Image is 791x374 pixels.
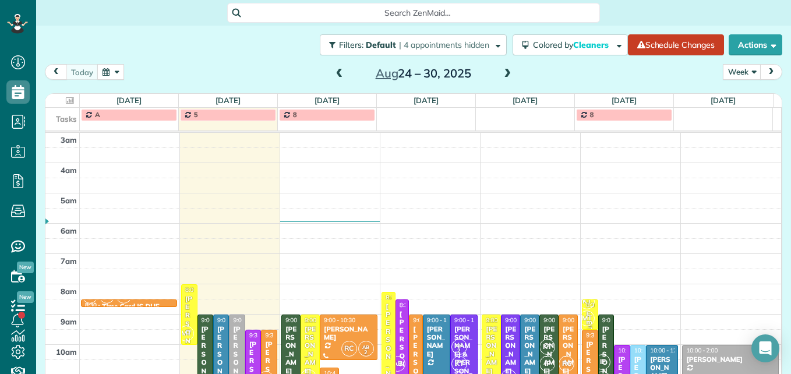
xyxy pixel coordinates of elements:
span: 4am [61,165,77,175]
a: [DATE] [612,96,637,105]
button: today [66,64,98,80]
a: [DATE] [315,96,340,105]
span: KT [579,294,595,309]
span: AB [362,344,369,350]
small: 2 [452,345,467,357]
span: 8am [61,287,77,296]
span: 5am [61,196,77,205]
span: 9:00 - 12:00 [427,316,458,324]
div: Open Intercom Messenger [751,334,779,362]
span: 9:00 - 1:45 [413,316,441,324]
button: Colored byCleaners [513,34,628,55]
span: RC [341,341,357,357]
button: Filters: Default | 4 appointments hidden [320,34,507,55]
span: 8:15 - 5:00 [386,294,414,301]
span: 8 [293,110,297,119]
div: [PERSON_NAME] [323,325,374,342]
span: 9am [61,317,77,326]
span: A [95,110,100,119]
span: KT [451,356,467,372]
a: [DATE] [116,96,142,105]
a: Schedule Changes [628,34,724,55]
span: 9:00 - 4:00 [202,316,229,324]
span: 10:00 - 12:30 [634,347,669,354]
button: Week [723,64,761,80]
span: 9:00 - 12:00 [233,316,264,324]
span: 3am [61,135,77,144]
span: Filters: [339,40,363,50]
span: AB [455,342,462,348]
span: Colored by [533,40,613,50]
span: IF [595,354,610,370]
span: 9:00 - 12:00 [305,316,336,324]
span: 9:00 - 3:30 [285,316,313,324]
span: 8:30 - 11:00 [400,301,431,309]
span: 8:00 - 10:00 [185,286,217,294]
h2: 24 – 30, 2025 [351,67,496,80]
small: 2 [359,347,373,358]
span: 10:00 - 12:00 [650,347,685,354]
div: [PERSON_NAME] [426,325,447,359]
div: [PERSON_NAME] [686,355,775,364]
span: MT [178,326,194,341]
button: Actions [729,34,782,55]
span: New [17,291,34,303]
span: 6am [61,226,77,235]
span: 10:00 - 2:00 [686,347,718,354]
a: [DATE] [513,96,538,105]
span: 7am [61,256,77,266]
span: 9:00 - 11:00 [543,316,575,324]
span: New [17,262,34,273]
span: RC [559,356,574,372]
a: [DATE] [414,96,439,105]
span: 9:00 - 11:30 [602,316,634,324]
span: 9:00 - 2:30 [486,316,514,324]
span: 9:00 - 12:00 [524,316,556,324]
span: 9:30 - 12:30 [249,331,281,339]
a: [DATE] [216,96,241,105]
button: next [760,64,782,80]
span: Aug [376,66,398,80]
span: KT [539,339,555,355]
span: 8 [590,110,594,119]
button: prev [45,64,67,80]
span: | 4 appointments hidden [399,40,489,50]
span: 10am [56,347,77,357]
span: 9:00 - 11:00 [563,316,594,324]
span: MT [579,311,595,326]
span: 9:00 - 12:00 [217,316,249,324]
span: 5 [194,110,198,119]
span: Default [366,40,397,50]
span: 9:00 - 12:00 [505,316,536,324]
span: 9:30 - 11:30 [265,331,296,339]
span: 9:30 - 1:00 [586,331,614,339]
a: Filters: Default | 4 appointments hidden [314,34,507,55]
span: AB [390,356,405,372]
span: Cleaners [573,40,610,50]
span: 10:00 - 12:30 [618,347,653,354]
span: 9:00 - 11:00 [454,316,486,324]
span: 9:00 - 10:30 [324,316,355,324]
span: IF [539,356,555,372]
a: [DATE] [711,96,736,105]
